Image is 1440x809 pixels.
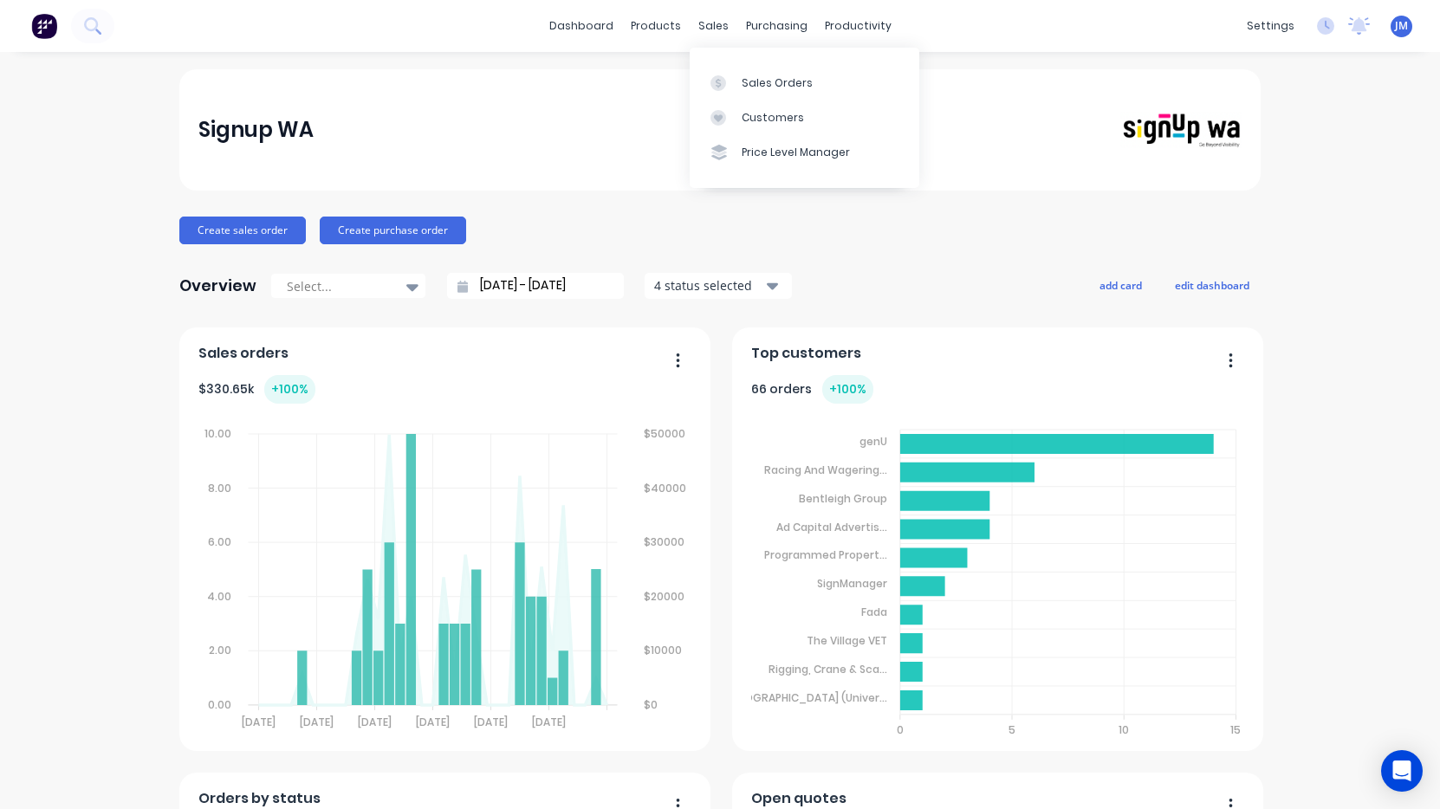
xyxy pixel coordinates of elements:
a: Price Level Manager [690,135,919,170]
tspan: The Village VET [807,633,887,648]
tspan: 10 [1119,722,1129,737]
tspan: $0 [645,697,658,712]
button: Create purchase order [320,217,466,244]
div: 4 status selected [654,276,763,294]
tspan: [DATE] [474,715,508,729]
tspan: 4.00 [206,589,230,604]
tspan: $10000 [645,643,683,657]
div: settings [1238,13,1303,39]
tspan: [DATE] [300,715,334,729]
tspan: [PERSON_NAME][GEOGRAPHIC_DATA] (Univer... [645,690,887,705]
div: Sales Orders [742,75,813,91]
tspan: Racing And Wagering... [764,463,887,477]
div: Overview [179,269,256,303]
div: products [622,13,690,39]
img: Signup WA [1120,112,1242,149]
tspan: 6.00 [207,534,230,549]
tspan: 10.00 [204,426,230,441]
div: $ 330.65k [198,375,315,404]
div: Customers [742,110,804,126]
tspan: Fada [861,605,887,619]
a: dashboard [541,13,622,39]
tspan: 0 [896,722,903,737]
span: Orders by status [198,788,321,809]
button: Create sales order [179,217,306,244]
a: Customers [690,100,919,135]
div: + 100 % [822,375,873,404]
span: Open quotes [751,788,846,809]
tspan: 8.00 [207,480,230,495]
div: Open Intercom Messenger [1381,750,1423,792]
tspan: [DATE] [358,715,392,729]
tspan: Ad Capital Advertis... [776,519,887,534]
tspan: [DATE] [242,715,276,729]
tspan: Programmed Propert... [764,547,887,562]
tspan: [DATE] [416,715,450,729]
div: purchasing [737,13,816,39]
tspan: genU [859,434,887,449]
tspan: $20000 [645,589,685,604]
tspan: 5 [1009,722,1015,737]
img: Factory [31,13,57,39]
div: sales [690,13,737,39]
tspan: $50000 [645,426,686,441]
tspan: $40000 [645,480,687,495]
tspan: Rigging, Crane & Sca... [769,662,887,676]
div: Signup WA [198,113,314,147]
tspan: 15 [1231,722,1242,737]
tspan: [DATE] [532,715,566,729]
span: Top customers [751,343,861,364]
tspan: SignManager [817,576,887,591]
div: + 100 % [264,375,315,404]
tspan: 2.00 [208,643,230,657]
div: Price Level Manager [742,145,850,160]
span: JM [1395,18,1408,34]
button: 4 status selected [645,273,792,299]
button: edit dashboard [1164,274,1261,296]
button: add card [1088,274,1153,296]
tspan: 0.00 [207,697,230,712]
div: 66 orders [751,375,873,404]
div: productivity [816,13,900,39]
a: Sales Orders [690,65,919,100]
tspan: Bentleigh Group [799,491,887,506]
span: Sales orders [198,343,289,364]
tspan: $30000 [645,534,685,549]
